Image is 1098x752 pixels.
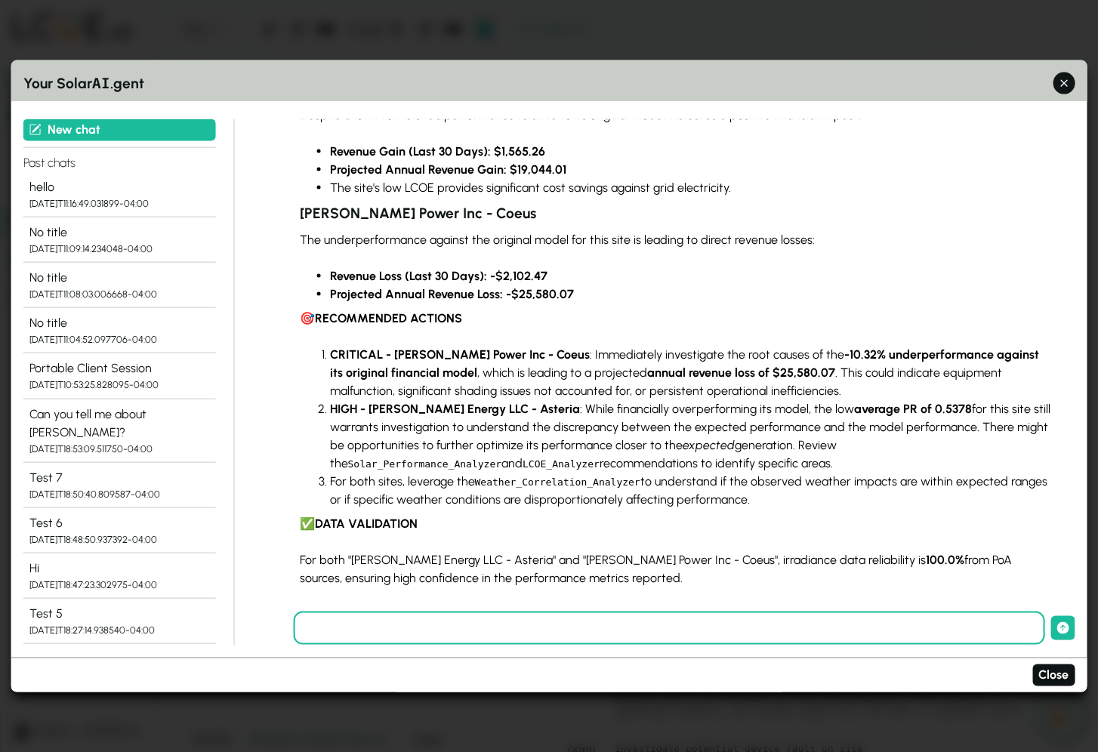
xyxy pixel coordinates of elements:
strong: [PERSON_NAME] Power Inc - Coeus [300,205,536,222]
button: Test 6 [DATE]T18:48:50.937392-04:00 [23,508,216,553]
em: expected [683,438,735,452]
div: [DATE]T11:16:49.031899-04:00 [29,196,210,210]
strong: HIGH - [PERSON_NAME] Energy LLC - Asteria [330,402,580,416]
button: Test 5 [DATE]T18:27:14.938540-04:00 [23,599,216,644]
strong: Revenue Loss (Last 30 Days): [330,269,487,283]
h4: Past chats [23,146,216,171]
p: The underperformance against the original model for this site is leading to direct revenue losses: [300,231,1051,249]
button: New chat [23,119,216,140]
div: hello [29,177,210,196]
strong: Revenue Gain (Last 30 Days): [330,144,491,159]
div: No title [29,223,210,241]
strong: -$2,102.47 [490,269,547,283]
div: No title [29,314,210,332]
strong: CRITICAL - [PERSON_NAME] Power Inc - Coeus [330,347,590,362]
div: Portable Client Session [29,359,210,378]
div: No title [29,269,210,287]
div: Test 6 [29,514,210,532]
li: : While financially overperforming its model, the low for this site still warrants investigation ... [330,400,1051,473]
strong: Projected Annual Revenue Loss: [330,287,503,301]
div: [DATE]T18:47:23.302975-04:00 [29,578,210,592]
button: Hi [DATE]T18:47:23.302975-04:00 [23,553,216,599]
div: [DATE]T10:53:25.828095-04:00 [29,378,210,392]
button: Portable Client Session [DATE]T10:53:25.828095-04:00 [23,353,216,399]
strong: -$25,580.07 [506,287,574,301]
strong: RECOMMENDED ACTIONS [315,311,462,325]
p: 🎯 [300,310,1051,328]
div: [DATE]T11:04:52.097706-04:00 [29,332,210,347]
div: Test 5 [29,605,210,623]
button: Close [1032,664,1075,686]
div: Can you tell me about [PERSON_NAME]? [29,405,210,441]
div: [DATE]T11:08:03.006668-04:00 [29,287,210,301]
strong: DATA VALIDATION [315,516,418,531]
div: Hi [29,559,210,578]
strong: 100.0% [926,553,964,567]
div: [DATE]T18:27:14.938540-04:00 [29,623,210,637]
div: [DATE]T11:09:14.234048-04:00 [29,241,210,255]
strong: annual revenue loss of $25,580.07 [647,365,835,380]
div: Test 7 [29,468,210,486]
li: The site's low LCOE provides significant cost savings against grid electricity. [330,179,1051,197]
h3: Your Solar .gent [23,72,1075,95]
button: Can you tell me about [PERSON_NAME]? [DATE]T18:53:09.511750-04:00 [23,399,216,462]
li: : Immediately investigate the root causes of the , which is leading to a projected . This could i... [330,346,1051,400]
strong: $19,044.01 [510,162,566,177]
div: [DATE]T18:48:50.937392-04:00 [29,532,210,547]
strong: -10.32% underperformance against its original financial model [330,347,1039,380]
button: No title [DATE]T11:04:52.097706-04:00 [23,308,216,353]
button: No title [DATE]T11:09:14.234048-04:00 [23,217,216,262]
p: Despite a low PR, the site's performance relative to its original model indicates a positive fina... [300,106,1051,125]
strong: $1,565.26 [494,144,545,159]
strong: average PR of 0.5378 [854,402,972,416]
div: [DATE]T18:53:09.511750-04:00 [29,441,210,455]
strong: Projected Annual Revenue Gain: [330,162,507,177]
code: Solar_Performance_Analyzer [348,458,502,470]
span: AI [92,72,110,93]
code: Weather_Correlation_Analyzer [475,476,640,488]
li: For both sites, leverage the to understand if the observed weather impacts are within expected ra... [330,473,1051,509]
code: LCOE_Analyzer [523,458,600,470]
div: [DATE]T18:50:40.809587-04:00 [29,486,210,501]
button: hello [DATE]T11:16:49.031899-04:00 [23,171,216,217]
button: Test 7 [DATE]T18:50:40.809587-04:00 [23,462,216,507]
p: For both "[PERSON_NAME] Energy LLC - Asteria" and "[PERSON_NAME] Power Inc - Coeus", irradiance d... [300,551,1051,587]
button: No title [DATE]T11:08:03.006668-04:00 [23,263,216,308]
p: ✅ [300,515,1051,533]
